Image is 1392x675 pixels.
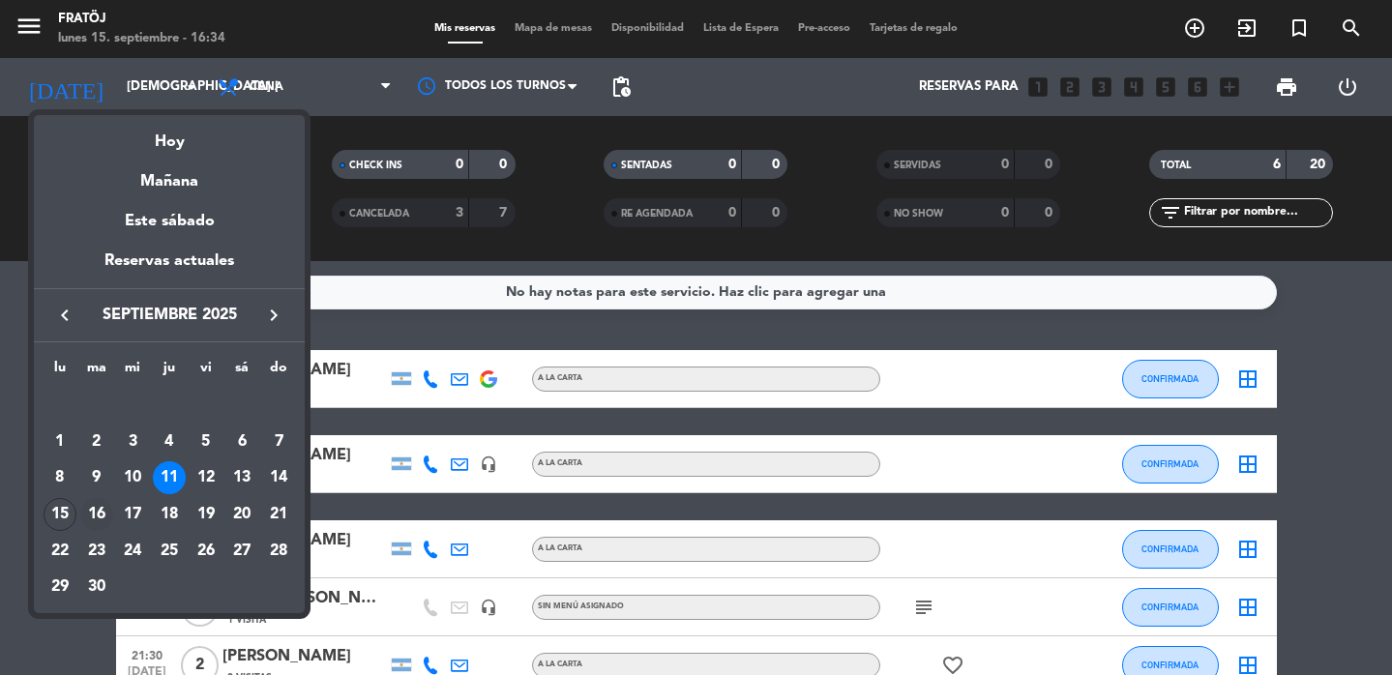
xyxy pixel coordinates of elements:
div: 10 [116,461,149,494]
div: 16 [80,498,113,531]
td: 24 de septiembre de 2025 [114,533,151,570]
td: 16 de septiembre de 2025 [78,496,115,533]
td: 2 de septiembre de 2025 [78,424,115,460]
div: 18 [153,498,186,531]
div: 27 [225,535,258,568]
div: 26 [190,535,222,568]
th: viernes [188,357,224,387]
div: 17 [116,498,149,531]
th: sábado [224,357,261,387]
td: 30 de septiembre de 2025 [78,570,115,606]
td: 17 de septiembre de 2025 [114,496,151,533]
td: 9 de septiembre de 2025 [78,460,115,497]
span: septiembre 2025 [82,303,256,328]
div: 5 [190,426,222,458]
div: 22 [44,535,76,568]
div: 13 [225,461,258,494]
td: 5 de septiembre de 2025 [188,424,224,460]
td: 27 de septiembre de 2025 [224,533,261,570]
th: domingo [260,357,297,387]
div: 11 [153,461,186,494]
div: 2 [80,426,113,458]
i: keyboard_arrow_right [262,304,285,327]
div: 7 [262,426,295,458]
div: 28 [262,535,295,568]
div: Mañana [34,155,305,194]
div: 20 [225,498,258,531]
th: jueves [151,357,188,387]
button: keyboard_arrow_right [256,303,291,328]
div: 24 [116,535,149,568]
td: 28 de septiembre de 2025 [260,533,297,570]
div: 30 [80,571,113,603]
td: 6 de septiembre de 2025 [224,424,261,460]
div: 15 [44,498,76,531]
div: 21 [262,498,295,531]
div: 29 [44,571,76,603]
td: 3 de septiembre de 2025 [114,424,151,460]
i: keyboard_arrow_left [53,304,76,327]
td: SEP. [42,387,297,424]
td: 26 de septiembre de 2025 [188,533,224,570]
td: 1 de septiembre de 2025 [42,424,78,460]
div: 19 [190,498,222,531]
td: 21 de septiembre de 2025 [260,496,297,533]
td: 7 de septiembre de 2025 [260,424,297,460]
td: 29 de septiembre de 2025 [42,570,78,606]
td: 19 de septiembre de 2025 [188,496,224,533]
div: 3 [116,426,149,458]
td: 18 de septiembre de 2025 [151,496,188,533]
td: 22 de septiembre de 2025 [42,533,78,570]
div: 25 [153,535,186,568]
th: miércoles [114,357,151,387]
td: 15 de septiembre de 2025 [42,496,78,533]
div: 1 [44,426,76,458]
div: Este sábado [34,194,305,249]
div: 4 [153,426,186,458]
div: 8 [44,461,76,494]
td: 23 de septiembre de 2025 [78,533,115,570]
div: Reservas actuales [34,249,305,288]
div: 9 [80,461,113,494]
div: 12 [190,461,222,494]
td: 11 de septiembre de 2025 [151,460,188,497]
td: 13 de septiembre de 2025 [224,460,261,497]
th: martes [78,357,115,387]
div: 14 [262,461,295,494]
td: 20 de septiembre de 2025 [224,496,261,533]
td: 4 de septiembre de 2025 [151,424,188,460]
td: 10 de septiembre de 2025 [114,460,151,497]
td: 8 de septiembre de 2025 [42,460,78,497]
th: lunes [42,357,78,387]
div: 23 [80,535,113,568]
div: 6 [225,426,258,458]
button: keyboard_arrow_left [47,303,82,328]
td: 14 de septiembre de 2025 [260,460,297,497]
div: Hoy [34,115,305,155]
td: 25 de septiembre de 2025 [151,533,188,570]
td: 12 de septiembre de 2025 [188,460,224,497]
